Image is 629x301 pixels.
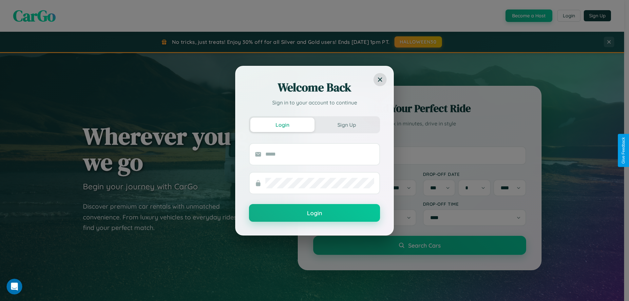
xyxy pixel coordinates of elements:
[249,80,380,95] h2: Welcome Back
[621,137,626,164] div: Give Feedback
[314,118,379,132] button: Sign Up
[7,279,22,294] iframe: Intercom live chat
[250,118,314,132] button: Login
[249,204,380,222] button: Login
[249,99,380,106] p: Sign in to your account to continue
